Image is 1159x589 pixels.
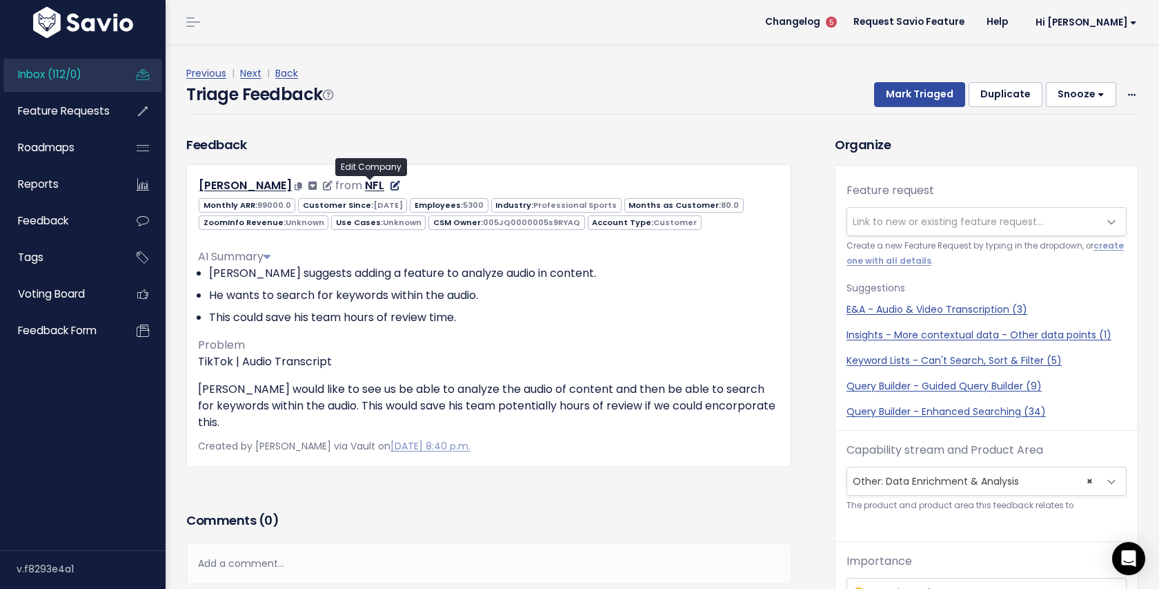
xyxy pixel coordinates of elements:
[835,135,1138,154] h3: Organize
[846,499,1127,513] small: The product and product area this feedback relates to
[842,12,975,32] a: Request Savio Feature
[846,354,1127,368] a: Keyword Lists - Can't Search, Sort & Filter (5)
[846,467,1127,496] span: Other: Data Enrichment & Analysis
[186,82,333,107] h4: Triage Feedback
[3,168,115,200] a: Reports
[18,287,85,301] span: Voting Board
[3,278,115,310] a: Voting Board
[209,287,780,304] li: He wants to search for keywords within the audio.
[198,381,780,431] p: [PERSON_NAME] would like to see us be able to analyze the audio of content and then be able to se...
[847,467,1098,495] span: Other: Data Enrichment & Analysis
[186,511,791,530] h3: Comments ( )
[846,239,1127,269] small: Create a new Feature Request by typing in the dropdown, or .
[198,249,270,264] span: AI Summary
[721,200,739,211] span: 80.0
[240,66,261,80] a: Next
[18,250,43,264] span: Tags
[765,17,820,27] span: Changelog
[846,302,1127,317] a: E&A - Audio & Video Transcription (3)
[331,215,426,230] span: Use Cases:
[874,82,965,107] button: Mark Triaged
[264,512,273,529] span: 0
[846,328,1127,342] a: Insights - More contextual data - Other data points (1)
[463,200,484,211] span: 5300
[3,95,115,127] a: Feature Requests
[846,379,1127,394] a: Query Builder - Guided Query Builder (9)
[846,405,1127,419] a: Query Builder - Enhanced Searching (34)
[491,198,622,213] span: Industry:
[3,315,115,347] a: Feedback form
[969,82,1042,107] button: Duplicate
[624,198,744,213] span: Months as Customer:
[3,242,115,273] a: Tags
[390,439,470,453] a: [DATE] 8:40 p.m.
[298,198,407,213] span: Customer Since:
[846,553,912,570] label: Importance
[3,205,115,237] a: Feedback
[1036,17,1137,28] span: Hi [PERSON_NAME]
[846,442,1043,458] label: Capability stream and Product Area
[18,213,68,228] span: Feedback
[1112,542,1145,575] div: Open Intercom Messenger
[199,177,292,193] a: [PERSON_NAME]
[198,439,470,453] span: Created by [PERSON_NAME] via Vault on
[3,59,115,90] a: Inbox (112/0)
[18,323,97,338] span: Feedback form
[533,200,617,211] span: Professional Sports
[286,217,324,228] span: Unknown
[30,7,137,38] img: logo-white.9d6f32f41409.svg
[18,104,110,118] span: Feature Requests
[209,309,780,326] li: This could save his team hours of review time.
[186,543,791,584] div: Add a comment...
[373,200,403,211] span: [DATE]
[198,354,780,370] p: TikTok | Audio Transcript
[186,66,226,80] a: Previous
[18,67,81,81] span: Inbox (112/0)
[428,215,584,230] span: CSM Owner:
[483,217,580,228] span: 005JQ0000005s9RYAQ
[18,140,75,155] span: Roadmaps
[846,240,1124,266] a: create one with all details
[335,177,362,193] span: from
[186,135,246,154] h3: Feedback
[229,66,237,80] span: |
[17,551,166,587] div: v.f8293e4a1
[1046,82,1116,107] button: Snooze
[257,200,291,211] span: 99000.0
[1019,12,1148,33] a: Hi [PERSON_NAME]
[588,215,702,230] span: Account Type:
[383,217,422,228] span: Unknown
[846,280,1127,297] p: Suggestions
[846,182,934,199] label: Feature request
[199,198,295,213] span: Monthly ARR:
[1087,467,1093,495] span: ×
[198,337,245,353] span: Problem
[264,66,273,80] span: |
[853,215,1043,229] span: Link to new or existing feature request...
[410,198,488,213] span: Employees:
[975,12,1019,32] a: Help
[209,265,780,282] li: [PERSON_NAME] suggests adding a feature to analyze audio in content.
[3,132,115,164] a: Roadmaps
[653,217,697,228] span: Customer
[18,177,59,191] span: Reports
[199,215,328,230] span: ZoomInfo Revenue:
[335,158,407,176] div: Edit Company
[275,66,298,80] a: Back
[826,17,837,28] span: 5
[365,177,384,193] a: NFL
